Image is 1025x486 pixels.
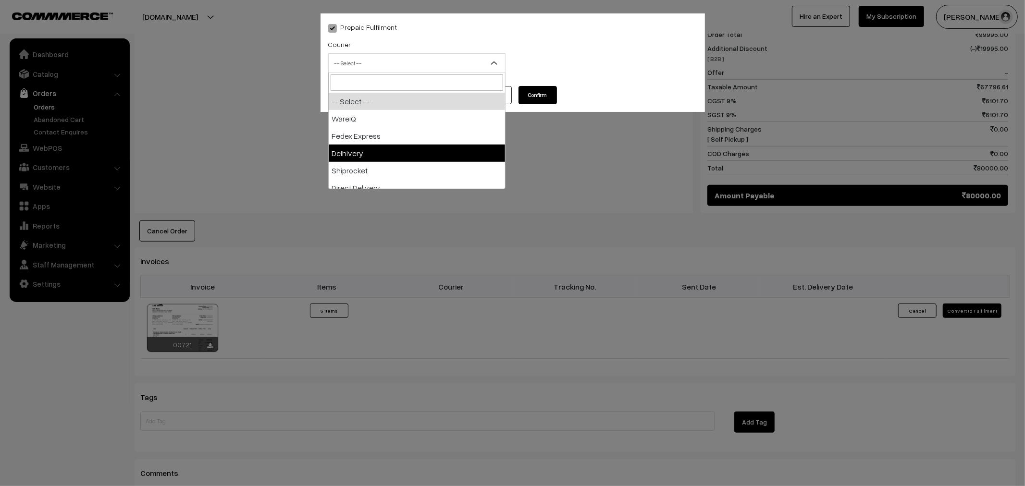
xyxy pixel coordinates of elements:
span: -- Select -- [328,53,506,73]
li: Delhivery [329,145,505,162]
li: WareIQ [329,110,505,127]
li: Direct Delivery [329,179,505,196]
li: Fedex Express [329,127,505,145]
button: Confirm [519,86,557,104]
li: Shiprocket [329,162,505,179]
li: -- Select -- [329,93,505,110]
label: Courier [328,39,351,49]
label: Prepaid Fulfilment [328,22,397,32]
span: -- Select -- [329,55,505,72]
